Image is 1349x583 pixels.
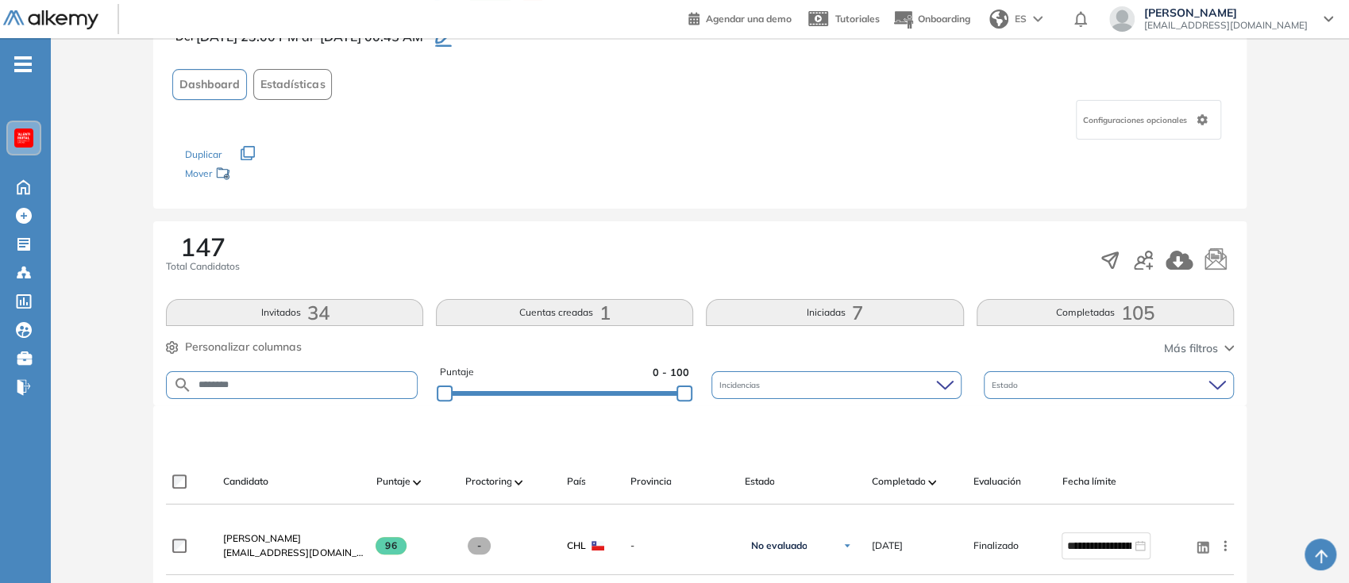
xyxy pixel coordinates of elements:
[842,541,852,550] img: Ícono de flecha
[973,474,1020,489] span: Evaluación
[179,76,240,93] span: Dashboard
[223,546,363,560] span: [EMAIL_ADDRESS][DOMAIN_NAME]
[166,339,302,355] button: Personalizar columnas
[1083,114,1190,126] span: Configuraciones opcionales
[1033,16,1043,22] img: arrow
[871,539,902,553] span: [DATE]
[468,537,491,554] span: -
[223,474,268,489] span: Candidato
[744,474,774,489] span: Estado
[253,69,332,100] button: Estadísticas
[436,299,693,326] button: Cuentas creadas1
[750,539,807,552] span: No evaluado
[376,474,410,489] span: Puntaje
[630,539,731,553] span: -
[1144,6,1308,19] span: [PERSON_NAME]
[989,10,1008,29] img: world
[413,480,421,485] img: [missing "en.ARROW_ALT" translation]
[14,63,32,66] i: -
[719,379,763,391] span: Incidencias
[706,299,963,326] button: Iniciadas7
[630,474,671,489] span: Provincia
[1144,19,1308,32] span: [EMAIL_ADDRESS][DOMAIN_NAME]
[992,379,1021,391] span: Estado
[592,541,604,550] img: CHL
[984,371,1234,399] div: Estado
[1015,12,1027,26] span: ES
[172,69,247,100] button: Dashboard
[977,299,1234,326] button: Completadas105
[173,375,192,395] img: SEARCH_ALT
[166,299,423,326] button: Invitados34
[376,537,407,554] span: 96
[17,132,30,144] img: https://assets.alkemy.org/workspaces/620/d203e0be-08f6-444b-9eae-a92d815a506f.png
[223,531,363,546] a: [PERSON_NAME]
[185,339,302,355] span: Personalizar columnas
[566,539,585,553] span: CHL
[1164,340,1234,357] button: Más filtros
[688,8,792,27] a: Agendar una demo
[711,371,962,399] div: Incidencias
[180,234,225,259] span: 147
[928,480,936,485] img: [missing "en.ARROW_ALT" translation]
[1062,474,1116,489] span: Fecha límite
[185,160,344,190] div: Mover
[464,474,511,489] span: Proctoring
[973,539,1018,553] span: Finalizado
[566,474,585,489] span: País
[706,13,792,25] span: Agendar una demo
[1164,340,1218,357] span: Más filtros
[440,365,474,380] span: Puntaje
[835,13,880,25] span: Tutoriales
[918,13,970,25] span: Onboarding
[185,148,222,160] span: Duplicar
[892,2,970,36] button: Onboarding
[653,365,689,380] span: 0 - 100
[3,10,98,30] img: Logo
[871,474,925,489] span: Completado
[1076,100,1221,140] div: Configuraciones opcionales
[260,76,325,93] span: Estadísticas
[223,532,301,544] span: [PERSON_NAME]
[166,259,240,274] span: Total Candidatos
[515,480,522,485] img: [missing "en.ARROW_ALT" translation]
